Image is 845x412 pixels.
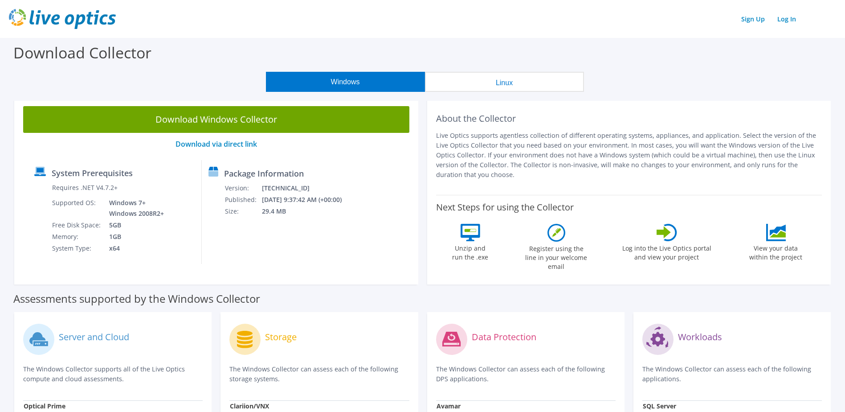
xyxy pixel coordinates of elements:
label: Assessments supported by the Windows Collector [13,294,260,303]
h2: About the Collector [436,113,822,124]
td: 29.4 MB [261,206,354,217]
td: [TECHNICAL_ID] [261,182,354,194]
button: Windows [266,72,425,92]
label: Log into the Live Optics portal and view your project [622,241,712,262]
label: Unzip and run the .exe [450,241,491,262]
strong: Optical Prime [24,402,65,410]
p: The Windows Collector can assess each of the following storage systems. [229,364,409,384]
label: Download Collector [13,42,151,63]
p: The Windows Collector supports all of the Live Optics compute and cloud assessments. [23,364,203,384]
label: Workloads [678,333,722,342]
td: Memory: [52,231,102,243]
label: View your data within the project [744,241,808,262]
p: The Windows Collector can assess each of the following applications. [642,364,822,384]
td: 1GB [102,231,166,243]
td: Size: [225,206,261,217]
img: live_optics_svg.svg [9,9,116,29]
button: Linux [425,72,584,92]
a: Download Windows Collector [23,106,409,133]
td: 5GB [102,219,166,231]
a: Log In [773,12,800,25]
label: Data Protection [472,333,536,342]
label: System Prerequisites [52,169,133,177]
label: Package Information [224,169,304,178]
td: [DATE] 9:37:42 AM (+00:00) [261,194,354,206]
td: Version: [225,182,261,194]
a: Download via direct link [176,139,257,149]
label: Storage [265,333,297,342]
p: The Windows Collector can assess each of the following DPS applications. [436,364,616,384]
label: Register using the line in your welcome email [523,242,590,271]
strong: SQL Server [643,402,676,410]
td: x64 [102,243,166,254]
td: System Type: [52,243,102,254]
td: Windows 7+ Windows 2008R2+ [102,197,166,219]
td: Supported OS: [52,197,102,219]
p: Live Optics supports agentless collection of different operating systems, appliances, and applica... [436,131,822,180]
td: Free Disk Space: [52,219,102,231]
label: Server and Cloud [59,333,129,342]
label: Next Steps for using the Collector [436,202,574,213]
a: Sign Up [737,12,769,25]
strong: Avamar [437,402,461,410]
td: Published: [225,194,261,206]
label: Requires .NET V4.7.2+ [52,183,118,192]
strong: Clariion/VNX [230,402,269,410]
